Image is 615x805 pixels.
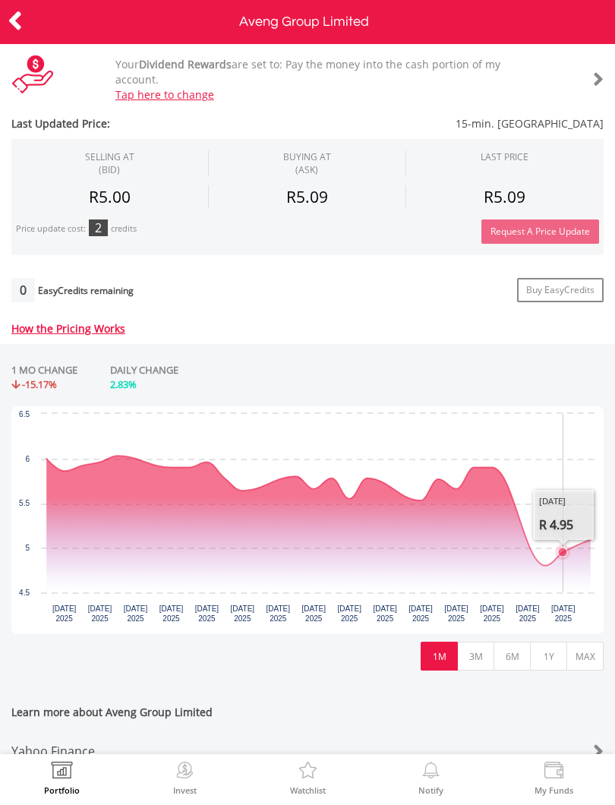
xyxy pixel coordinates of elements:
[11,731,604,772] a: Yahoo Finance
[408,605,433,623] text: [DATE] 2025
[337,605,361,623] text: [DATE] 2025
[258,116,604,131] span: 15-min. [GEOGRAPHIC_DATA]
[530,642,567,671] button: 1Y
[494,642,531,671] button: 6M
[85,163,134,176] span: (BID)
[418,762,443,794] a: Notify
[89,219,108,236] div: 2
[551,605,576,623] text: [DATE] 2025
[19,499,30,507] text: 5.5
[50,762,74,783] img: View Portfolio
[11,406,604,634] div: Chart. Highcharts interactive chart.
[558,548,567,557] path: Tuesday, 19 Aug 2025, 4.95.
[566,642,604,671] button: MAX
[542,762,566,783] img: View Funds
[88,605,112,623] text: [DATE] 2025
[110,377,137,391] span: 2.83%
[22,377,57,391] span: -15.17%
[44,762,80,794] a: Portfolio
[516,605,540,623] text: [DATE] 2025
[19,589,30,597] text: 4.5
[296,762,320,783] img: Watchlist
[124,605,148,623] text: [DATE] 2025
[11,321,125,336] a: How the Pricing Works
[11,278,35,302] div: 0
[290,762,326,794] a: Watchlist
[373,605,397,623] text: [DATE] 2025
[173,762,197,783] img: Invest Now
[480,605,504,623] text: [DATE] 2025
[85,150,134,176] div: SELLING AT
[266,605,291,623] text: [DATE] 2025
[517,278,604,302] a: Buy EasyCredits
[421,642,458,671] button: 1M
[16,223,86,235] div: Price update cost:
[419,762,443,783] img: View Notifications
[110,363,234,377] div: DAILY CHANGE
[481,150,528,163] div: LAST PRICE
[535,762,573,794] a: My Funds
[44,786,80,794] label: Portfolio
[283,150,331,176] span: BUYING AT
[195,605,219,623] text: [DATE] 2025
[535,786,573,794] label: My Funds
[19,410,30,418] text: 6.5
[11,406,604,634] svg: Interactive chart
[11,731,554,772] div: Yahoo Finance
[457,642,494,671] button: 3M
[173,762,197,794] a: Invest
[11,116,258,131] span: Last Updated Price:
[115,87,214,102] a: Tap here to change
[104,57,513,103] div: Your are set to: Pay the money into the cash portion of my account.
[231,605,255,623] text: [DATE] 2025
[38,286,134,298] div: EasyCredits remaining
[283,163,331,176] span: (ASK)
[111,223,137,235] div: credits
[286,186,328,207] span: R5.09
[290,786,326,794] label: Watchlist
[89,186,131,207] span: R5.00
[25,455,30,463] text: 6
[301,605,326,623] text: [DATE] 2025
[25,544,30,552] text: 5
[52,605,77,623] text: [DATE] 2025
[418,786,443,794] label: Notify
[481,219,599,244] button: Request A Price Update
[173,786,197,794] label: Invest
[11,705,604,731] span: Learn more about Aveng Group Limited
[444,605,468,623] text: [DATE] 2025
[484,186,525,207] span: R5.09
[159,605,184,623] text: [DATE] 2025
[139,57,232,71] b: Dividend Rewards
[11,363,77,377] div: 1 MO CHANGE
